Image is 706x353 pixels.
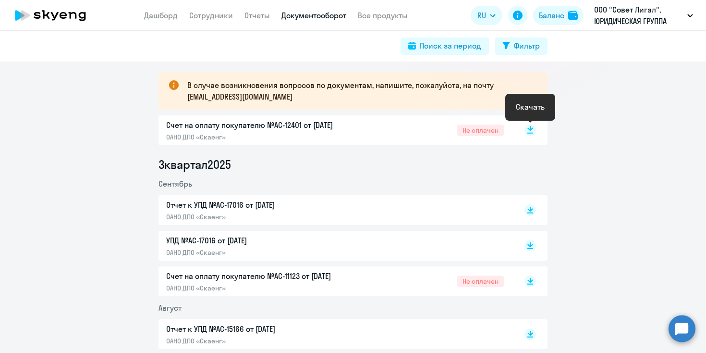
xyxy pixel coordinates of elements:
[144,11,178,20] a: Дашборд
[244,11,270,20] a: Отчеты
[166,270,368,282] p: Счет на оплату покупателю №AC-11123 от [DATE]
[457,125,504,136] span: Не оплачен
[457,276,504,287] span: Не оплачен
[158,179,192,189] span: Сентябрь
[166,284,368,292] p: ОАНО ДПО «Скаенг»
[166,235,504,257] a: УПД №AC-17016 от [DATE]ОАНО ДПО «Скаенг»
[166,133,368,141] p: ОАНО ДПО «Скаенг»
[166,270,504,292] a: Счет на оплату покупателю №AC-11123 от [DATE]ОАНО ДПО «Скаенг»Не оплачен
[568,11,578,20] img: balance
[358,11,408,20] a: Все продукты
[471,6,502,25] button: RU
[158,157,548,172] li: 3 квартал 2025
[533,6,584,25] button: Балансbalance
[166,119,504,141] a: Счет на оплату покупателю №AC-12401 от [DATE]ОАНО ДПО «Скаенг»Не оплачен
[166,213,368,221] p: ОАНО ДПО «Скаенг»
[166,337,368,345] p: ОАНО ДПО «Скаенг»
[166,119,368,131] p: Счет на оплату покупателю №AC-12401 от [DATE]
[166,248,368,257] p: ОАНО ДПО «Скаенг»
[401,38,489,55] button: Поиск за период
[516,101,545,113] div: Скачать
[189,11,233,20] a: Сотрудники
[166,235,368,246] p: УПД №AC-17016 от [DATE]
[158,303,182,313] span: Август
[514,40,540,51] div: Фильтр
[166,323,504,345] a: Отчет к УПД №AC-15166 от [DATE]ОАНО ДПО «Скаенг»
[495,38,548,55] button: Фильтр
[420,40,481,51] div: Поиск за период
[281,11,346,20] a: Документооборот
[477,10,486,21] span: RU
[589,4,698,27] button: ООО "Совет Лигал", ЮРИДИЧЕСКАЯ ГРУППА СОВЕТ, ООО
[166,199,368,211] p: Отчет к УПД №AC-17016 от [DATE]
[166,199,504,221] a: Отчет к УПД №AC-17016 от [DATE]ОАНО ДПО «Скаенг»
[187,79,530,102] p: В случае возникновения вопросов по документам, напишите, пожалуйста, на почту [EMAIL_ADDRESS][DOM...
[166,323,368,335] p: Отчет к УПД №AC-15166 от [DATE]
[594,4,683,27] p: ООО "Совет Лигал", ЮРИДИЧЕСКАЯ ГРУППА СОВЕТ, ООО
[539,10,564,21] div: Баланс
